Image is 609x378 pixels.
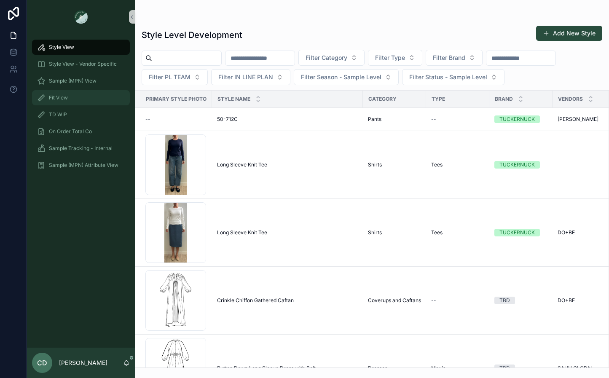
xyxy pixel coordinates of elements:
[49,162,118,169] span: Sample (MPN) Attribute View
[27,34,135,184] div: scrollable content
[558,365,593,372] span: SAHU GLOBAL
[217,229,267,236] span: Long Sleeve Knit Tee
[49,128,92,135] span: On Order Total Co
[368,365,421,372] a: Dresses
[494,365,547,372] a: TBD
[217,297,358,304] a: Crinkle Chiffon Gathered Caftan
[368,297,421,304] a: Coverups and Caftans
[368,229,382,236] span: Shirts
[368,365,387,372] span: Dresses
[217,365,358,372] a: Button Down Long Sleeve Dress with Belt
[499,365,510,372] div: TBD
[306,54,347,62] span: Filter Category
[558,297,575,304] span: DO+BE
[74,10,88,24] img: App logo
[32,56,130,72] a: Style View - Vendor Specific
[368,116,421,123] a: Pants
[217,116,238,123] span: 50-712C
[217,96,250,102] span: Style Name
[149,73,190,81] span: Filter PL TEAM
[294,69,399,85] button: Select Button
[145,116,207,123] a: --
[536,26,602,41] button: Add New Style
[409,73,487,81] span: Filter Status - Sample Level
[499,161,535,169] div: TUCKERNUCK
[49,61,117,67] span: Style View - Vendor Specific
[431,297,484,304] a: --
[32,90,130,105] a: Fit View
[211,69,290,85] button: Select Button
[145,116,150,123] span: --
[218,73,273,81] span: Filter IN LINE PLAN
[217,297,294,304] span: Crinkle Chiffon Gathered Caftan
[431,161,484,168] a: Tees
[59,359,107,367] p: [PERSON_NAME]
[32,107,130,122] a: TD WIP
[431,116,484,123] a: --
[146,96,207,102] span: Primary Style Photo
[432,96,445,102] span: Type
[558,96,583,102] span: Vendors
[49,44,74,51] span: Style View
[368,161,382,168] span: Shirts
[368,229,421,236] a: Shirts
[368,96,397,102] span: Category
[431,229,443,236] span: Tees
[431,365,445,372] span: Maxis
[301,73,381,81] span: Filter Season - Sample Level
[499,115,535,123] div: TUCKERNUCK
[217,229,358,236] a: Long Sleeve Knit Tee
[32,124,130,139] a: On Order Total Co
[431,116,436,123] span: --
[37,358,47,368] span: CD
[368,116,381,123] span: Pants
[217,161,267,168] span: Long Sleeve Knit Tee
[49,111,67,118] span: TD WIP
[494,229,547,236] a: TUCKERNUCK
[368,161,421,168] a: Shirts
[375,54,405,62] span: Filter Type
[49,94,68,101] span: Fit View
[368,50,422,66] button: Select Button
[49,145,113,152] span: Sample Tracking - Internal
[431,229,484,236] a: Tees
[32,141,130,156] a: Sample Tracking - Internal
[49,78,97,84] span: Sample (MPN) View
[426,50,483,66] button: Select Button
[558,116,598,123] span: [PERSON_NAME]
[431,297,436,304] span: --
[217,365,316,372] span: Button Down Long Sleeve Dress with Belt
[32,40,130,55] a: Style View
[431,161,443,168] span: Tees
[499,297,510,304] div: TBD
[499,229,535,236] div: TUCKERNUCK
[142,29,242,41] h1: Style Level Development
[142,69,208,85] button: Select Button
[217,161,358,168] a: Long Sleeve Knit Tee
[431,365,484,372] a: Maxis
[402,69,504,85] button: Select Button
[558,229,575,236] span: DO+BE
[494,297,547,304] a: TBD
[433,54,465,62] span: Filter Brand
[495,96,513,102] span: Brand
[298,50,365,66] button: Select Button
[32,158,130,173] a: Sample (MPN) Attribute View
[494,115,547,123] a: TUCKERNUCK
[217,116,358,123] a: 50-712C
[32,73,130,88] a: Sample (MPN) View
[494,161,547,169] a: TUCKERNUCK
